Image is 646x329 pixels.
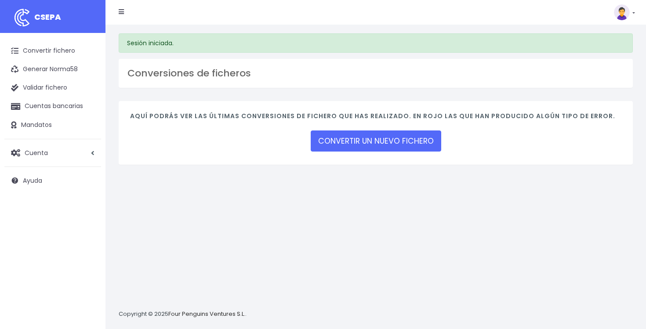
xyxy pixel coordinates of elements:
p: Copyright © 2025 . [119,310,247,319]
span: Cuenta [25,148,48,157]
h3: Conversiones de ficheros [127,68,624,79]
a: Cuenta [4,144,101,162]
div: Sesión iniciada. [119,33,633,53]
a: Validar fichero [4,79,101,97]
a: Generar Norma58 [4,60,101,79]
a: Mandatos [4,116,101,134]
a: Ayuda [4,171,101,190]
h4: Aquí podrás ver las últimas conversiones de fichero que has realizado. En rojo las que han produc... [130,112,621,124]
a: Four Penguins Ventures S.L. [168,310,245,318]
img: logo [11,7,33,29]
a: CONVERTIR UN NUEVO FICHERO [311,130,441,152]
span: Ayuda [23,176,42,185]
a: Convertir fichero [4,42,101,60]
a: Cuentas bancarias [4,97,101,116]
img: profile [614,4,630,20]
span: CSEPA [34,11,61,22]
